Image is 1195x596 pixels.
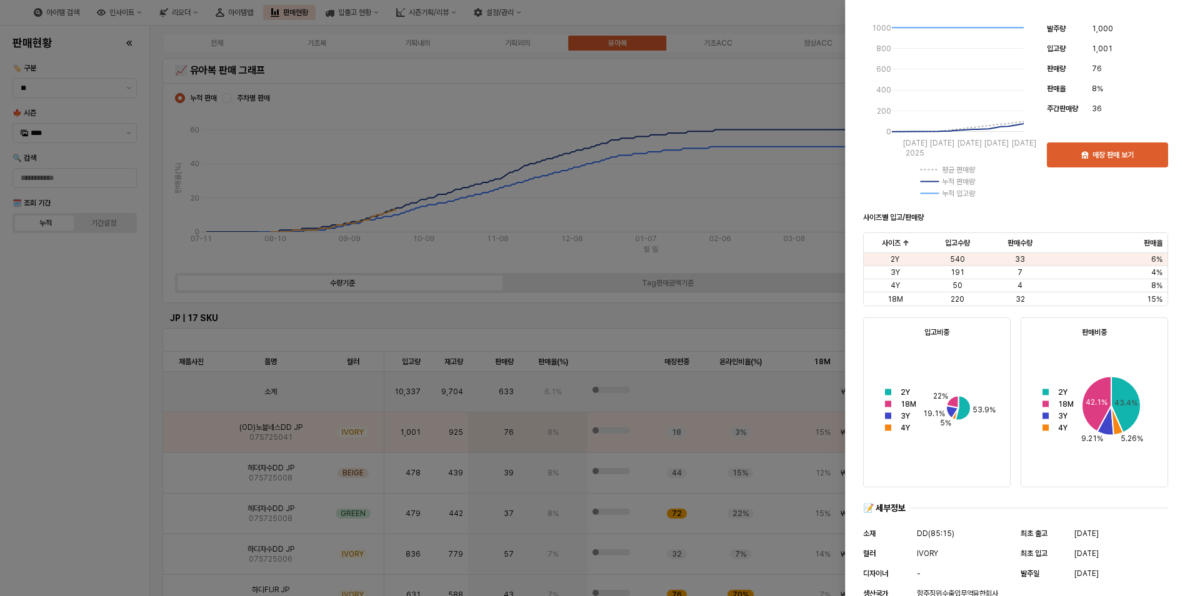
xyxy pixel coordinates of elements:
[1047,84,1066,93] span: 판매율
[1092,42,1112,55] span: 1,001
[917,527,954,540] span: DD(85:15)
[1092,22,1113,35] span: 1,000
[1015,254,1025,264] span: 33
[1144,238,1162,248] span: 판매율
[1151,281,1162,291] span: 8%
[863,529,876,538] span: 소재
[1147,294,1162,304] span: 15%
[1092,102,1102,115] span: 36
[952,281,962,291] span: 50
[1047,64,1066,73] span: 판매량
[917,567,921,580] span: -
[1082,328,1107,337] strong: 판매비중
[1021,549,1047,558] span: 최초 입고
[1151,254,1162,264] span: 6%
[891,281,900,291] span: 4Y
[1016,294,1025,304] span: 32
[887,294,903,304] span: 18M
[951,294,964,304] span: 220
[1074,567,1099,580] span: [DATE]
[1007,238,1032,248] span: 판매수량
[951,267,964,277] span: 191
[1047,24,1066,33] span: 발주량
[917,547,938,560] span: IVORY
[1021,569,1039,578] span: 발주일
[863,213,924,222] strong: 사이즈별 입고/판매량
[891,254,899,264] span: 2Y
[1017,281,1022,291] span: 4
[1092,150,1134,160] p: 매장 판매 보기
[945,238,970,248] span: 입고수량
[1092,62,1102,75] span: 76
[1047,44,1066,53] span: 입고량
[1092,82,1103,95] span: 8%
[891,267,900,277] span: 3Y
[863,569,888,578] span: 디자이너
[1074,547,1099,560] span: [DATE]
[924,328,949,337] strong: 입고비중
[950,254,965,264] span: 540
[1047,104,1078,113] span: 주간판매량
[1017,267,1022,277] span: 7
[1047,142,1168,167] button: 매장 판매 보기
[1074,527,1099,540] span: [DATE]
[863,549,876,558] span: 컬러
[1021,529,1047,538] span: 최초 출고
[882,238,901,248] span: 사이즈
[863,502,906,514] div: 📝 세부정보
[1151,267,1162,277] span: 4%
